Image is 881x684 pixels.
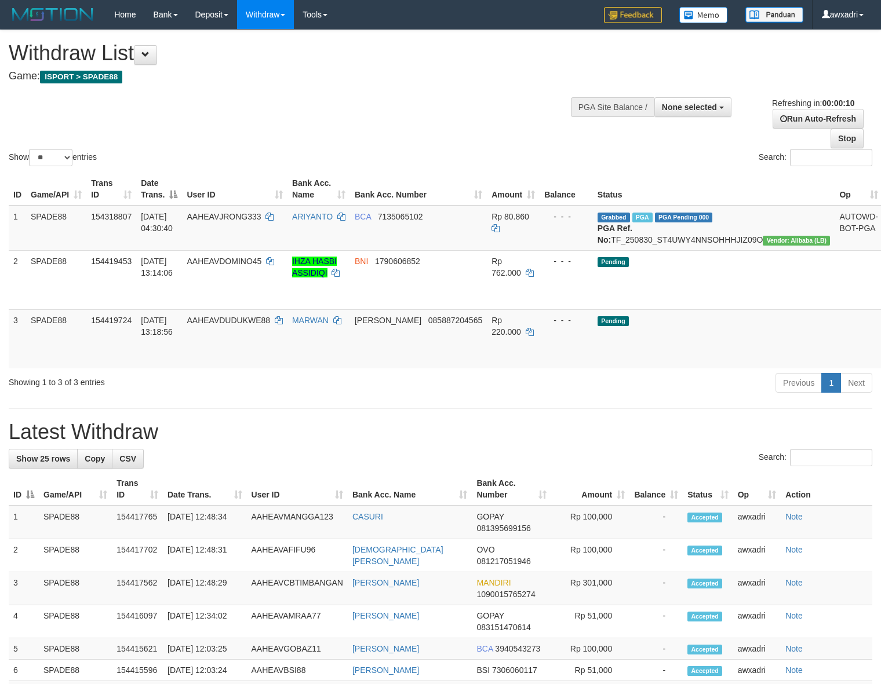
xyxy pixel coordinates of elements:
[9,6,97,23] img: MOTION_logo.png
[571,97,654,117] div: PGA Site Balance /
[77,449,112,469] a: Copy
[39,605,112,638] td: SPADE88
[26,250,86,309] td: SPADE88
[9,473,39,506] th: ID: activate to sort column descending
[759,149,872,166] label: Search:
[9,539,39,572] td: 2
[745,7,803,23] img: panduan.png
[551,605,629,638] td: Rp 51,000
[629,572,683,605] td: -
[495,644,540,653] span: Copy 3940543273 to clipboard
[112,539,163,572] td: 154417702
[352,512,383,521] a: CASURI
[785,578,803,587] a: Note
[26,206,86,251] td: SPADE88
[476,512,504,521] span: GOPAY
[687,666,722,676] span: Accepted
[163,605,247,638] td: [DATE] 12:34:02
[687,579,722,588] span: Accepted
[187,212,261,221] span: AAHEAVJRONG333
[629,638,683,660] td: -
[476,623,530,632] span: Copy 083151470614 to clipboard
[39,638,112,660] td: SPADE88
[247,473,348,506] th: User ID: activate to sort column ascending
[487,173,540,206] th: Amount: activate to sort column ascending
[163,660,247,681] td: [DATE] 12:03:24
[773,109,864,129] a: Run Auto-Refresh
[9,173,26,206] th: ID
[9,250,26,309] td: 2
[776,373,822,393] a: Previous
[629,660,683,681] td: -
[472,473,551,506] th: Bank Acc. Number: activate to sort column ascending
[593,173,835,206] th: Status
[476,590,535,599] span: Copy 1090015765274 to clipboard
[247,660,348,681] td: AAHEAVBSI88
[632,213,653,222] span: Marked by awxadri
[29,149,72,166] select: Showentries
[733,539,781,572] td: awxadri
[112,605,163,638] td: 154416097
[182,173,287,206] th: User ID: activate to sort column ascending
[91,316,132,325] span: 154419724
[551,660,629,681] td: Rp 51,000
[112,638,163,660] td: 154415621
[551,473,629,506] th: Amount: activate to sort column ascending
[763,236,830,246] span: Vendor URL: https://dashboard.q2checkout.com/secure
[39,572,112,605] td: SPADE88
[9,372,358,388] div: Showing 1 to 3 of 3 entries
[247,572,348,605] td: AAHEAVCBTIMBANGAN
[733,506,781,539] td: awxadri
[785,545,803,554] a: Note
[91,212,132,221] span: 154318807
[355,212,371,221] span: BCA
[476,665,490,675] span: BSI
[187,316,270,325] span: AAHEAVDUDUKWE88
[247,605,348,638] td: AAHEAVAMRAA77
[9,309,26,368] td: 3
[785,512,803,521] a: Note
[352,578,419,587] a: [PERSON_NAME]
[687,513,722,522] span: Accepted
[39,473,112,506] th: Game/API: activate to sort column ascending
[352,665,419,675] a: [PERSON_NAME]
[654,97,731,117] button: None selected
[604,7,662,23] img: Feedback.jpg
[593,206,835,251] td: TF_250830_ST4UWY4NNSOHHHJIZ09O
[141,212,173,233] span: [DATE] 04:30:40
[9,572,39,605] td: 3
[476,644,493,653] span: BCA
[679,7,728,23] img: Button%20Memo.svg
[551,638,629,660] td: Rp 100,000
[91,257,132,266] span: 154419453
[9,206,26,251] td: 1
[86,173,136,206] th: Trans ID: activate to sort column ascending
[598,257,629,267] span: Pending
[492,257,521,277] span: Rp 762.000
[26,173,86,206] th: Game/API: activate to sort column ascending
[39,506,112,539] td: SPADE88
[26,309,86,368] td: SPADE88
[598,224,632,244] b: PGA Ref. No:
[551,572,629,605] td: Rp 301,000
[790,149,872,166] input: Search:
[163,473,247,506] th: Date Trans.: activate to sort column ascending
[136,173,182,206] th: Date Trans.: activate to sort column descending
[733,473,781,506] th: Op: activate to sort column ascending
[772,98,854,108] span: Refreshing in:
[785,665,803,675] a: Note
[9,660,39,681] td: 6
[39,539,112,572] td: SPADE88
[352,545,443,566] a: [DEMOGRAPHIC_DATA][PERSON_NAME]
[476,557,530,566] span: Copy 081217051946 to clipboard
[247,539,348,572] td: AAHEAVAFIFU96
[687,612,722,621] span: Accepted
[141,257,173,277] span: [DATE] 13:14:06
[492,316,521,336] span: Rp 220.000
[352,644,419,653] a: [PERSON_NAME]
[292,316,329,325] a: MARWAN
[9,71,576,82] h4: Game:
[821,373,841,393] a: 1
[733,572,781,605] td: awxadri
[350,173,487,206] th: Bank Acc. Number: activate to sort column ascending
